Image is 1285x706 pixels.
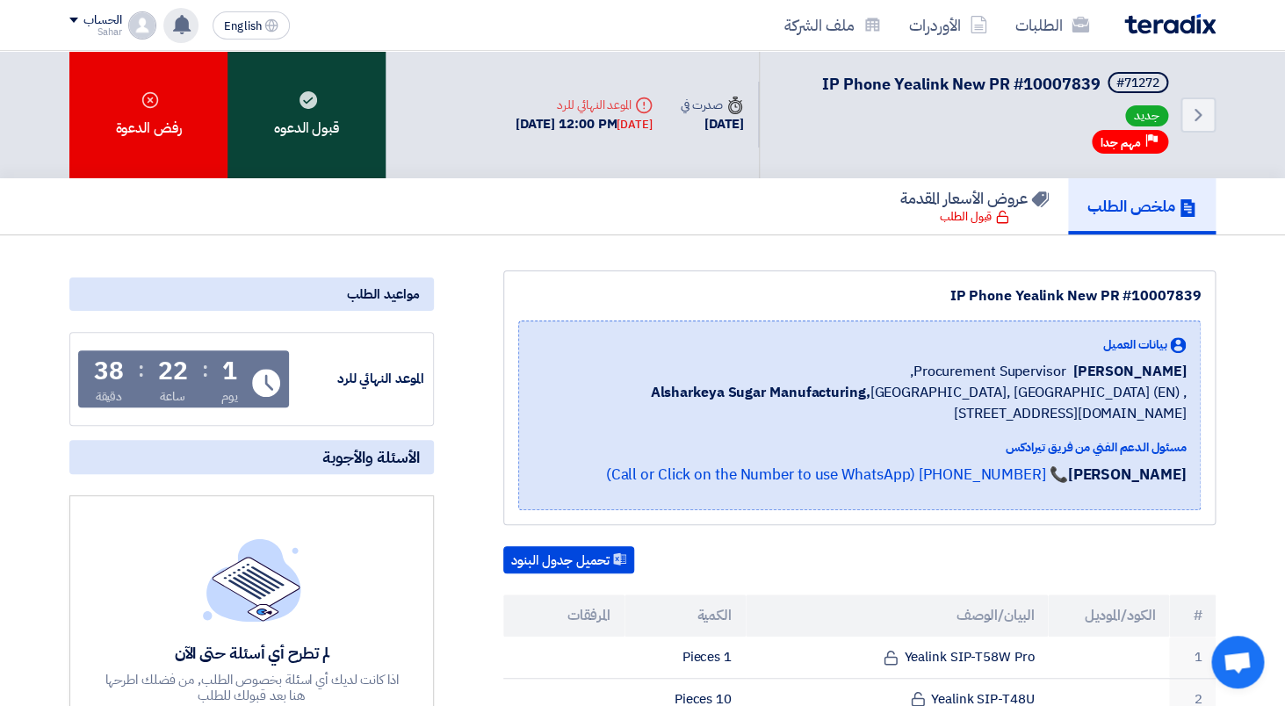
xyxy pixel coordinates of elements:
[1125,105,1168,126] span: جديد
[881,178,1068,234] a: عروض الأسعار المقدمة قبول الطلب
[224,20,261,32] span: English
[1087,196,1196,216] h5: ملخص الطلب
[746,637,1049,678] td: Yealink SIP-T58W Pro
[1116,77,1159,90] div: #71272
[213,11,290,40] button: English
[69,27,121,37] div: Sahar
[1101,134,1141,151] span: مهم جدا
[1001,4,1103,46] a: الطلبات
[158,359,188,384] div: 22
[895,4,1001,46] a: الأوردرات
[322,447,420,467] span: الأسئلة والأجوبة
[96,387,123,406] div: دقيقة
[770,4,895,46] a: ملف الشركة
[516,114,653,134] div: [DATE] 12:00 PM
[1102,335,1166,354] span: بيانات العميل
[292,369,424,389] div: الموعد النهائي للرد
[1169,594,1216,637] th: #
[94,359,124,384] div: 38
[650,382,870,403] b: Alsharkeya Sugar Manufacturing,
[203,538,301,621] img: empty_state_list.svg
[1072,361,1186,382] span: [PERSON_NAME]
[624,594,746,637] th: الكمية
[681,114,744,134] div: [DATE]
[940,208,1009,226] div: قبول الطلب
[201,354,207,385] div: :
[624,637,746,678] td: 1 Pieces
[1211,636,1264,688] div: Open chat
[1068,178,1216,234] a: ملخص الطلب
[138,354,144,385] div: :
[681,96,744,114] div: صدرت في
[822,72,1101,96] span: IP Phone Yealink New PR #10007839
[69,277,434,311] div: مواعيد الطلب
[617,116,652,133] div: [DATE]
[518,285,1201,306] div: IP Phone Yealink New PR #10007839
[503,594,624,637] th: المرفقات
[910,361,1066,382] span: Procurement Supervisor,
[605,464,1067,486] a: 📞 [PHONE_NUMBER] (Call or Click on the Number to use WhatsApp)
[128,11,156,40] img: profile_test.png
[900,188,1049,208] h5: عروض الأسعار المقدمة
[227,51,386,178] div: قبول الدعوه
[222,359,237,384] div: 1
[1124,14,1216,34] img: Teradix logo
[160,387,185,406] div: ساعة
[1169,637,1216,678] td: 1
[1067,464,1186,486] strong: [PERSON_NAME]
[746,594,1049,637] th: البيان/الوصف
[516,96,653,114] div: الموعد النهائي للرد
[103,643,401,663] div: لم تطرح أي أسئلة حتى الآن
[503,546,634,574] button: تحميل جدول البنود
[533,438,1186,457] div: مسئول الدعم الفني من فريق تيرادكس
[103,672,401,703] div: اذا كانت لديك أي اسئلة بخصوص الطلب, من فضلك اطرحها هنا بعد قبولك للطلب
[533,382,1186,424] span: [GEOGRAPHIC_DATA], [GEOGRAPHIC_DATA] (EN) ,[STREET_ADDRESS][DOMAIN_NAME]
[69,51,227,178] div: رفض الدعوة
[83,13,121,28] div: الحساب
[1048,594,1169,637] th: الكود/الموديل
[221,387,238,406] div: يوم
[822,72,1172,97] h5: IP Phone Yealink New PR #10007839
